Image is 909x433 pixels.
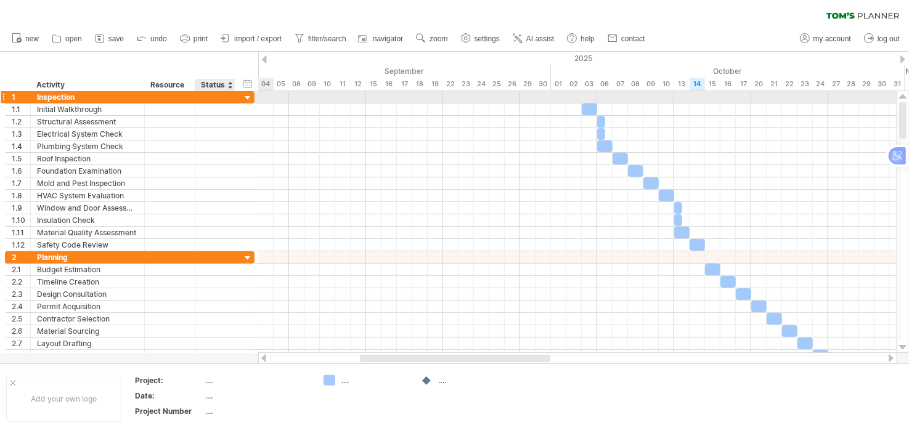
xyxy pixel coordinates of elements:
[844,78,859,91] div: Tuesday, 28 October 2025
[12,313,30,325] div: 2.5
[37,128,138,140] div: Electrical System Check
[413,31,451,47] a: zoom
[373,34,403,43] span: navigator
[37,153,138,164] div: Roof Inspection
[6,376,121,422] div: Add your own logo
[643,78,659,91] div: Thursday, 9 October 2025
[878,34,900,43] span: log out
[751,78,767,91] div: Monday, 20 October 2025
[205,375,309,386] div: ....
[439,375,506,386] div: ....
[37,202,138,214] div: Window and Door Assessment
[12,301,30,312] div: 2.4
[177,31,211,47] a: print
[37,190,138,201] div: HVAC System Evaluation
[37,140,138,152] div: Plumbing System Check
[205,406,309,416] div: ....
[12,190,30,201] div: 1.8
[674,78,690,91] div: Monday, 13 October 2025
[736,78,751,91] div: Friday, 17 October 2025
[613,78,628,91] div: Tuesday, 7 October 2025
[12,251,30,263] div: 2
[12,239,30,251] div: 1.12
[12,227,30,238] div: 1.11
[304,78,320,91] div: Tuesday, 9 September 2025
[828,78,844,91] div: Monday, 27 October 2025
[36,79,137,91] div: Activity
[428,78,443,91] div: Friday, 19 September 2025
[813,34,851,43] span: my account
[201,79,228,91] div: Status
[690,78,705,91] div: Tuesday, 14 October 2025
[874,78,890,91] div: Thursday, 30 October 2025
[49,31,86,47] a: open
[212,65,551,78] div: September 2025
[12,165,30,177] div: 1.6
[813,78,828,91] div: Friday, 24 October 2025
[37,177,138,189] div: Mold and Pest Inspection
[564,31,598,47] a: help
[37,350,138,362] div: Scope Definition
[135,391,203,401] div: Date:
[205,391,309,401] div: ....
[37,301,138,312] div: Permit Acquisition
[890,78,905,91] div: Friday, 31 October 2025
[65,34,82,43] span: open
[381,78,397,91] div: Tuesday, 16 September 2025
[37,239,138,251] div: Safety Code Review
[150,79,188,91] div: Resource
[37,338,138,349] div: Layout Drafting
[566,78,582,91] div: Thursday, 2 October 2025
[526,34,554,43] span: AI assist
[551,78,566,91] div: Wednesday, 1 October 2025
[9,31,43,47] a: new
[510,31,558,47] a: AI assist
[274,78,289,91] div: Friday, 5 September 2025
[458,31,503,47] a: settings
[582,78,597,91] div: Friday, 3 October 2025
[412,78,428,91] div: Thursday, 18 September 2025
[797,78,813,91] div: Thursday, 23 October 2025
[12,288,30,300] div: 2.3
[37,227,138,238] div: Material Quality Assessment
[859,78,874,91] div: Wednesday, 29 October 2025
[520,78,536,91] div: Monday, 29 September 2025
[291,31,350,47] a: filter/search
[489,78,505,91] div: Thursday, 25 September 2025
[135,375,203,386] div: Project:
[356,31,407,47] a: navigator
[628,78,643,91] div: Wednesday, 8 October 2025
[37,214,138,226] div: Insulation Check
[289,78,304,91] div: Monday, 8 September 2025
[430,34,447,43] span: zoom
[335,78,351,91] div: Thursday, 11 September 2025
[861,31,903,47] a: log out
[621,34,645,43] span: contact
[12,103,30,115] div: 1.1
[37,325,138,337] div: Material Sourcing
[37,165,138,177] div: Foundation Examination
[12,276,30,288] div: 2.2
[341,375,409,386] div: ....
[12,264,30,275] div: 2.1
[37,264,138,275] div: Budget Estimation
[605,31,649,47] a: contact
[12,338,30,349] div: 2.7
[581,34,595,43] span: help
[351,78,366,91] div: Friday, 12 September 2025
[258,78,274,91] div: Thursday, 4 September 2025
[659,78,674,91] div: Friday, 10 October 2025
[443,78,459,91] div: Monday, 22 September 2025
[12,116,30,127] div: 1.2
[12,350,30,362] div: 2.8
[797,31,855,47] a: my account
[459,78,474,91] div: Tuesday, 23 September 2025
[320,78,335,91] div: Wednesday, 10 September 2025
[597,78,613,91] div: Monday, 6 October 2025
[474,78,489,91] div: Wednesday, 24 September 2025
[12,202,30,214] div: 1.9
[234,34,282,43] span: import / export
[12,214,30,226] div: 1.10
[366,78,381,91] div: Monday, 15 September 2025
[92,31,128,47] a: save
